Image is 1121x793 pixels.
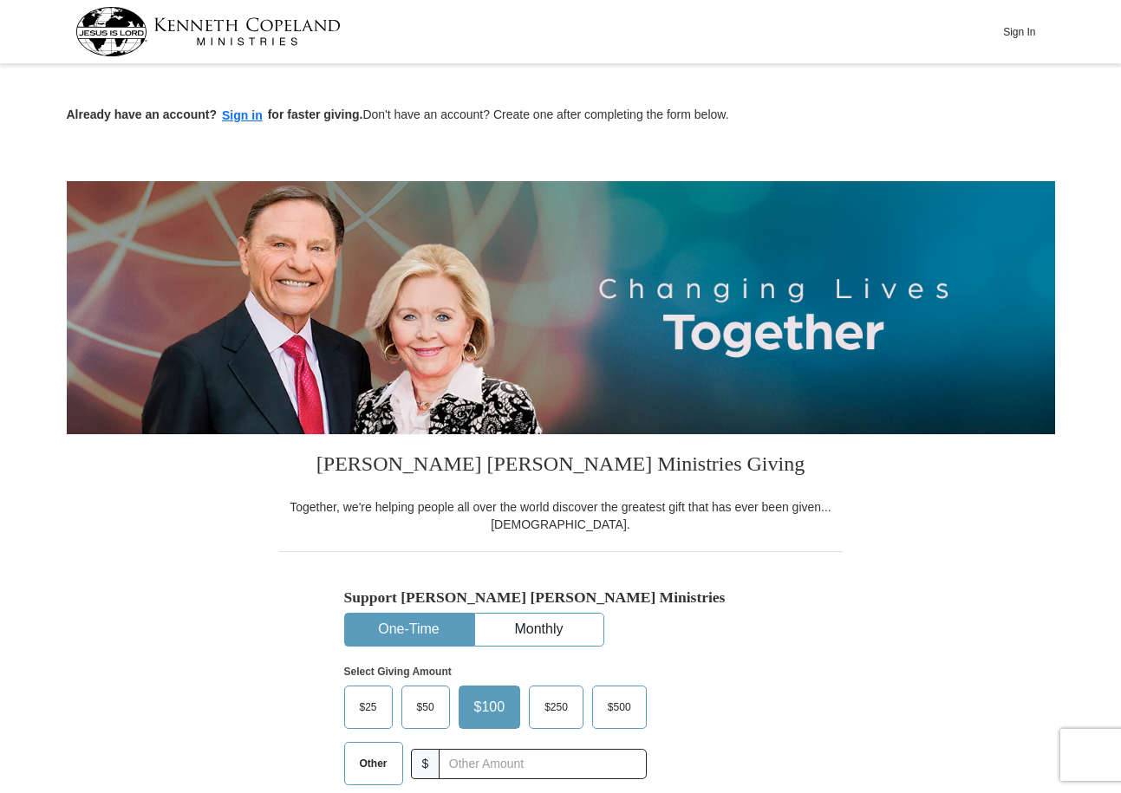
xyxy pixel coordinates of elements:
strong: Already have an account? for faster giving. [67,107,363,121]
button: Sign In [994,18,1046,45]
button: Sign in [217,106,268,126]
span: $ [411,749,440,779]
button: One-Time [345,614,473,646]
div: Together, we're helping people all over the world discover the greatest gift that has ever been g... [279,498,843,533]
button: Monthly [475,614,603,646]
span: $500 [599,694,640,720]
h5: Support [PERSON_NAME] [PERSON_NAME] Ministries [344,588,778,607]
span: $100 [466,694,514,720]
input: Other Amount [439,749,646,779]
img: kcm-header-logo.svg [75,7,341,56]
span: $25 [351,694,386,720]
h3: [PERSON_NAME] [PERSON_NAME] Ministries Giving [279,434,843,498]
span: $250 [536,694,577,720]
span: Other [351,751,396,777]
p: Don't have an account? Create one after completing the form below. [67,106,1055,126]
strong: Select Giving Amount [344,666,452,678]
span: $50 [408,694,443,720]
